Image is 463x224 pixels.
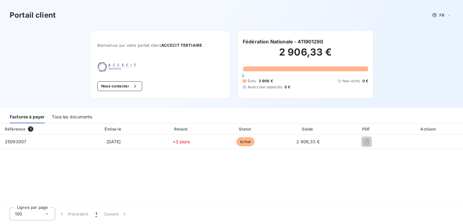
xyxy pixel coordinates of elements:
[243,46,368,64] h2: 2 906,33 €
[215,126,276,132] div: Statut
[15,211,22,217] span: 100
[52,110,92,123] div: Tous les documents
[92,208,101,220] button: 1
[10,10,56,21] h3: Portail client
[278,126,338,132] div: Solde
[101,208,131,220] button: Suivant
[396,126,462,132] div: Actions
[248,84,282,90] span: Avoirs non associés
[173,139,190,144] span: +2 jours
[10,110,45,123] div: Factures à payer
[150,126,213,132] div: Retard
[243,38,323,45] h6: Fédération Nationale - 411901290
[342,78,360,84] span: Non-échu
[55,208,92,220] button: Précédent
[107,139,121,144] span: [DATE]
[248,78,256,84] span: Échu
[5,127,25,131] div: Référence
[97,62,136,72] img: Company logo
[340,126,393,132] div: PDF
[161,43,202,48] span: ACCECIT TERTIAIRE
[362,78,368,84] span: 0 €
[97,43,223,48] span: Bienvenue sur votre portail client .
[285,84,290,90] span: 0 €
[439,13,444,18] span: FR
[242,73,244,78] span: 0
[95,211,97,217] span: 1
[296,139,320,144] span: 2 906,33 €
[259,78,273,84] span: 2 906 €
[79,126,148,132] div: Émise le
[97,81,142,91] button: Nous contacter
[5,139,26,144] span: 25093007
[28,126,33,132] span: 1
[236,137,255,146] span: échue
